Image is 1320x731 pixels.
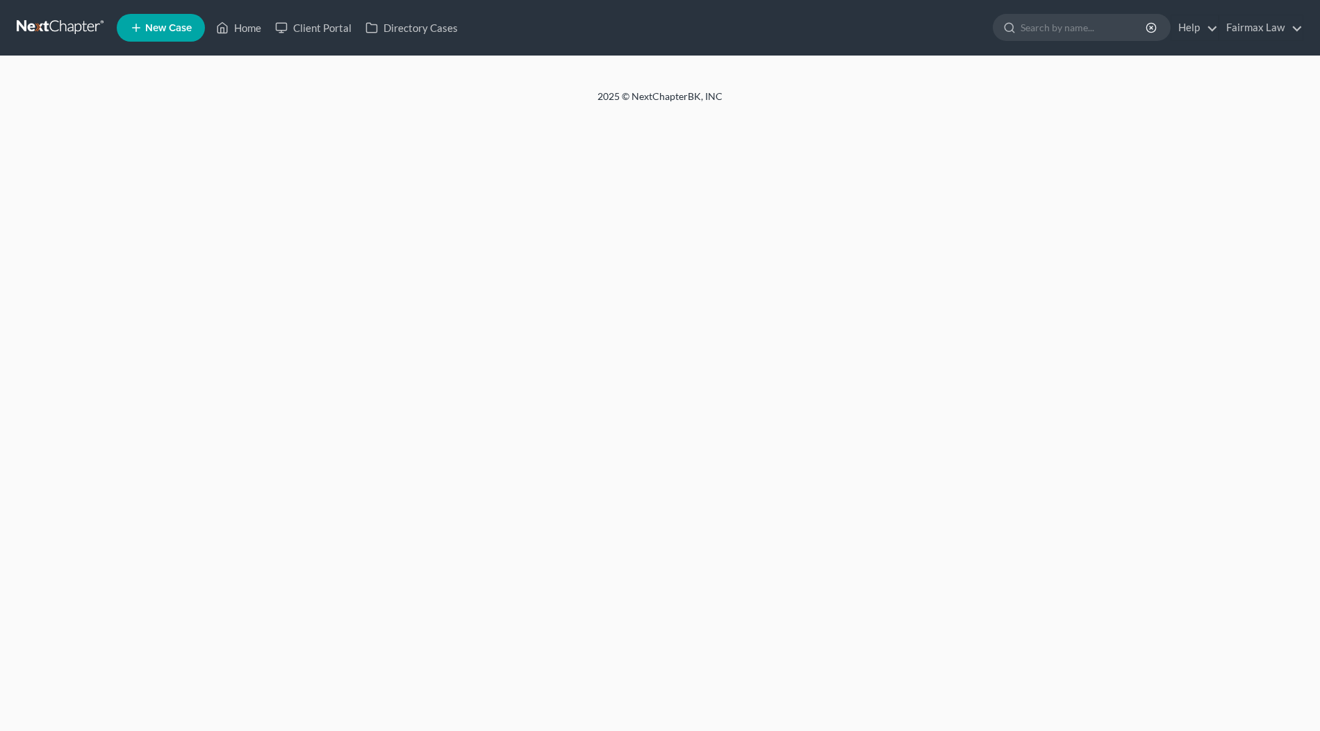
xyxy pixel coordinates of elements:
a: Home [209,15,268,40]
a: Client Portal [268,15,358,40]
div: 2025 © NextChapterBK, INC [264,90,1056,115]
a: Fairmax Law [1219,15,1303,40]
a: Help [1171,15,1218,40]
span: New Case [145,23,192,33]
a: Directory Cases [358,15,465,40]
input: Search by name... [1021,15,1148,40]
